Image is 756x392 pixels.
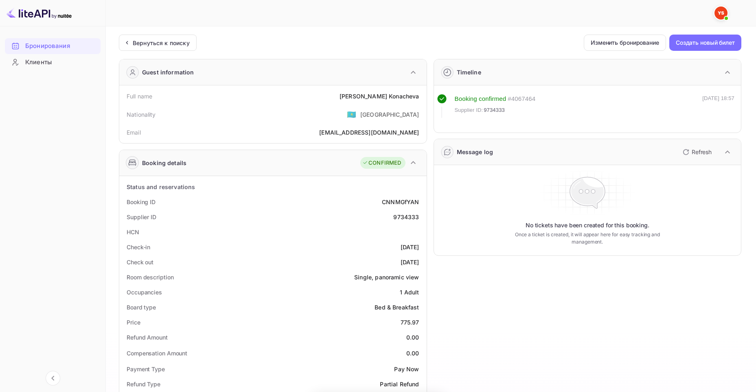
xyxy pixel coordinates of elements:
[25,41,96,51] div: Бронирования
[127,92,152,100] div: Full name
[455,94,506,104] div: Booking confirmed
[484,106,505,114] span: 9734333
[362,159,401,167] div: CONFIRMED
[5,54,101,70] a: Клиенты
[46,371,60,385] button: Свернуть навигацию
[7,7,72,20] img: Логотип LiteAPI
[127,198,156,206] div: Booking ID
[406,349,419,357] div: 0.00
[127,228,139,236] div: HCN
[25,58,96,67] div: Клиенты
[5,38,101,53] a: Бронирования
[393,213,419,221] div: 9734333
[127,349,187,357] div: Compensation Amount
[669,35,741,51] button: Создать новый билет
[127,258,153,266] div: Check out
[457,68,481,76] div: Timeline
[505,231,670,246] p: Once a ticket is created, it will appear here for easy tracking and management.
[360,110,419,119] div: [GEOGRAPHIC_DATA]
[340,92,419,100] div: [PERSON_NAME] Konacheva
[406,333,419,342] div: 0.00
[127,243,150,251] div: Check-in
[127,380,160,388] div: Refund Type
[678,146,715,159] button: Refresh
[584,35,666,51] button: Изменить бронирование
[127,365,165,373] div: Payment Type
[401,258,419,266] div: [DATE]
[142,159,186,167] div: Booking details
[127,333,168,342] div: Refund Amount
[702,94,734,118] div: [DATE] 18:57
[457,148,493,156] div: Message log
[127,318,140,327] div: Price
[127,303,156,311] div: Board type
[127,183,195,191] div: Status and reservations
[133,39,190,47] div: Вернуться к поиску
[526,221,649,229] p: No tickets have been created for this booking.
[401,318,419,327] div: 775.97
[382,198,419,206] div: CNNMGfYAN
[127,213,156,221] div: Supplier ID
[394,365,419,373] div: Pay Now
[127,288,162,296] div: Occupancies
[5,38,101,54] div: Бронирования
[714,7,728,20] img: Служба Поддержки Яндекса
[375,303,419,311] div: Bed & Breakfast
[347,107,356,122] span: United States
[127,128,141,137] div: Email
[354,273,419,281] div: Single, panoramic view
[319,128,419,137] div: [EMAIL_ADDRESS][DOMAIN_NAME]
[455,106,483,114] span: Supplier ID:
[127,273,173,281] div: Room description
[400,288,419,296] div: 1 Adult
[127,110,156,119] div: Nationality
[692,148,712,156] p: Refresh
[142,68,194,76] div: Guest information
[508,94,535,104] div: # 4067464
[401,243,419,251] div: [DATE]
[380,380,419,388] div: Partial Refund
